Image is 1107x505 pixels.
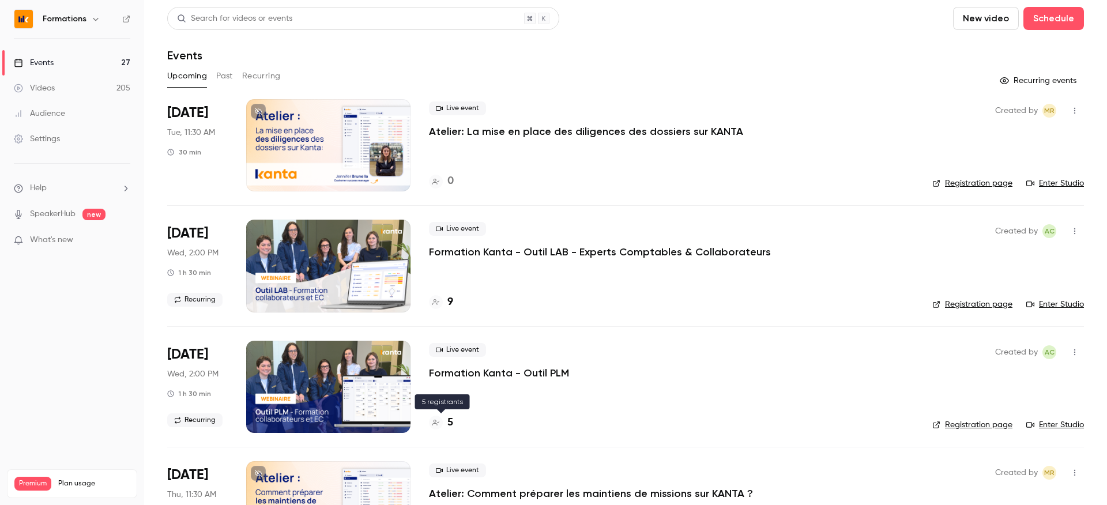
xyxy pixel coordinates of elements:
[14,133,60,145] div: Settings
[953,7,1019,30] button: New video
[167,489,216,500] span: Thu, 11:30 AM
[995,71,1084,90] button: Recurring events
[82,209,106,220] span: new
[167,67,207,85] button: Upcoming
[429,295,453,310] a: 9
[167,268,211,277] div: 1 h 30 min
[167,413,223,427] span: Recurring
[14,477,51,491] span: Premium
[1023,7,1084,30] button: Schedule
[1042,224,1056,238] span: Anaïs Cachelou
[116,235,130,246] iframe: Noticeable Trigger
[1042,466,1056,480] span: Marion Roquet
[167,368,219,380] span: Wed, 2:00 PM
[43,13,86,25] h6: Formations
[429,174,454,189] a: 0
[1026,178,1084,189] a: Enter Studio
[14,82,55,94] div: Videos
[932,299,1012,310] a: Registration page
[429,222,486,236] span: Live event
[167,389,211,398] div: 1 h 30 min
[429,366,569,380] a: Formation Kanta - Outil PLM
[429,101,486,115] span: Live event
[167,104,208,122] span: [DATE]
[1044,104,1055,118] span: MR
[429,343,486,357] span: Live event
[995,466,1038,480] span: Created by
[167,148,201,157] div: 30 min
[1045,345,1055,359] span: AC
[167,224,208,243] span: [DATE]
[167,220,228,312] div: Sep 24 Wed, 2:00 PM (Europe/Paris)
[1026,419,1084,431] a: Enter Studio
[447,415,453,431] h4: 5
[995,345,1038,359] span: Created by
[447,174,454,189] h4: 0
[167,466,208,484] span: [DATE]
[14,57,54,69] div: Events
[447,295,453,310] h4: 9
[14,10,33,28] img: Formations
[429,125,743,138] a: Atelier: La mise en place des diligences des dossiers sur KANTA
[1045,224,1055,238] span: AC
[995,224,1038,238] span: Created by
[30,182,47,194] span: Help
[167,127,215,138] span: Tue, 11:30 AM
[242,67,281,85] button: Recurring
[216,67,233,85] button: Past
[429,487,753,500] a: Atelier: Comment préparer les maintiens de missions sur KANTA ?
[1044,466,1055,480] span: MR
[1042,345,1056,359] span: Anaïs Cachelou
[1042,104,1056,118] span: Marion Roquet
[167,48,202,62] h1: Events
[429,245,771,259] a: Formation Kanta - Outil LAB - Experts Comptables & Collaborateurs
[932,178,1012,189] a: Registration page
[30,208,76,220] a: SpeakerHub
[429,463,486,477] span: Live event
[14,182,130,194] li: help-dropdown-opener
[30,234,73,246] span: What's new
[167,99,228,191] div: Sep 23 Tue, 11:30 AM (Europe/Paris)
[429,415,453,431] a: 5
[995,104,1038,118] span: Created by
[177,13,292,25] div: Search for videos or events
[1026,299,1084,310] a: Enter Studio
[167,293,223,307] span: Recurring
[167,247,219,259] span: Wed, 2:00 PM
[167,341,228,433] div: Sep 24 Wed, 2:00 PM (Europe/Paris)
[932,419,1012,431] a: Registration page
[14,108,65,119] div: Audience
[167,345,208,364] span: [DATE]
[58,479,130,488] span: Plan usage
